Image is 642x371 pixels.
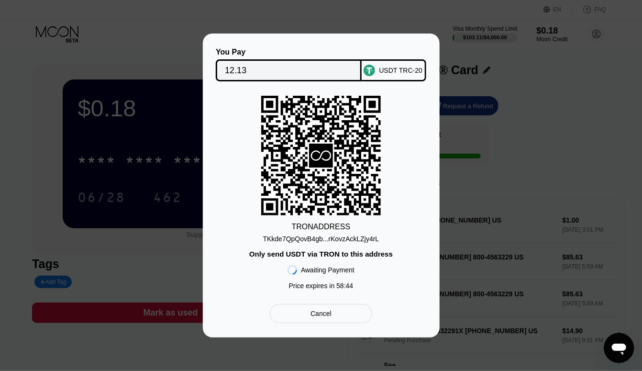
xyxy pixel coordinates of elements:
div: TRON ADDRESS [292,223,351,231]
div: You PayUSDT TRC-20 [217,48,425,81]
span: 58 : 44 [336,282,353,290]
div: Awaiting Payment [301,266,354,274]
iframe: Button to launch messaging window [604,333,634,363]
div: Only send USDT via TRON to this address [249,250,393,258]
div: TKkde7QpQovB4gb...rKovzAckLZjy4rL [263,235,379,243]
div: Cancel [310,309,332,318]
div: Price expires in [289,282,354,290]
div: You Pay [216,48,362,56]
div: TKkde7QpQovB4gb...rKovzAckLZjy4rL [263,231,379,243]
div: USDT TRC-20 [379,67,422,74]
div: Cancel [270,304,372,323]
